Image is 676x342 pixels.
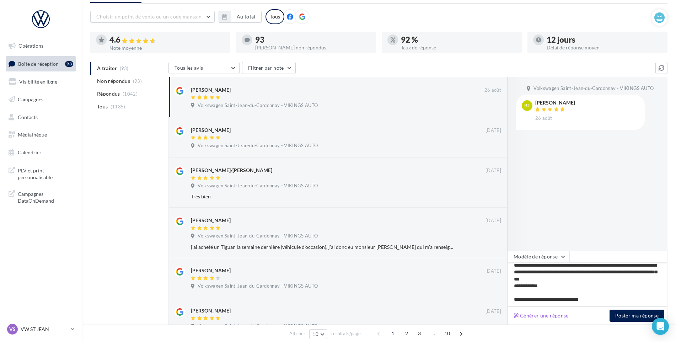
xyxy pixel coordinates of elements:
span: 3 [414,328,425,339]
p: VW ST JEAN [21,326,68,333]
span: [DATE] [485,167,501,174]
span: (1135) [111,104,125,109]
span: Opérations [18,43,43,49]
span: Répondus [97,90,120,97]
button: Au total [219,11,262,23]
div: 93 [65,61,73,67]
button: Modèle de réponse [508,251,569,263]
div: [PERSON_NAME] [191,267,231,274]
div: j'ai acheté un Tiguan la semaine dernière (véhicule d'occasion), j'ai donc eu monsieur [PERSON_NA... [191,244,455,251]
span: Campagnes [18,96,43,102]
a: VS VW ST JEAN [6,322,76,336]
div: [PERSON_NAME] [191,127,231,134]
div: Open Intercom Messenger [652,318,669,335]
a: Médiathèque [4,127,77,142]
div: Tous [265,9,284,24]
a: Campagnes [4,92,77,107]
span: Tous [97,103,108,110]
span: Médiathèque [18,132,47,138]
span: Volkswagen Saint-Jean-du-Cardonnay - VIKINGS AUTO [198,233,318,239]
button: Filtrer par note [242,62,296,74]
span: Visibilité en ligne [19,79,57,85]
a: Visibilité en ligne [4,74,77,89]
div: [PERSON_NAME] [191,86,231,93]
span: résultats/page [331,330,361,337]
span: [DATE] [485,308,501,315]
span: (1042) [123,91,138,97]
div: Très bien [191,193,455,200]
span: 10 [312,331,318,337]
div: [PERSON_NAME]/[PERSON_NAME] [191,167,272,174]
span: Volkswagen Saint-Jean-du-Cardonnay - VIKINGS AUTO [198,183,318,189]
span: ... [428,328,439,339]
span: Volkswagen Saint-Jean-du-Cardonnay - VIKINGS AUTO [198,143,318,149]
span: Tous les avis [175,65,203,71]
span: Choisir un point de vente ou un code magasin [96,14,202,20]
span: VS [9,326,16,333]
div: [PERSON_NAME] [191,217,231,224]
span: Boîte de réception [18,60,59,66]
div: Note moyenne [109,46,225,50]
div: 12 jours [547,36,662,44]
span: 10 [441,328,453,339]
button: Choisir un point de vente ou un code magasin [90,11,215,23]
div: [PERSON_NAME] [535,100,575,105]
span: BT [524,102,530,109]
span: [DATE] [485,218,501,224]
a: Contacts [4,110,77,125]
span: Calendrier [18,149,42,155]
div: [PERSON_NAME] non répondus [255,45,370,50]
span: PLV et print personnalisable [18,166,73,181]
span: Volkswagen Saint-Jean-du-Cardonnay - VIKINGS AUTO [198,323,318,330]
span: Non répondus [97,78,130,85]
span: 26 août [535,115,552,122]
a: Calendrier [4,145,77,160]
div: 93 [255,36,370,44]
span: [DATE] [485,127,501,134]
a: PLV et print personnalisable [4,163,77,184]
button: Poster ma réponse [610,310,664,322]
span: 1 [387,328,398,339]
button: Au total [231,11,262,23]
span: 2 [401,328,412,339]
button: Tous les avis [168,62,240,74]
span: Volkswagen Saint-Jean-du-Cardonnay - VIKINGS AUTO [533,85,654,92]
button: Générer une réponse [511,311,572,320]
div: Taux de réponse [401,45,516,50]
span: Volkswagen Saint-Jean-du-Cardonnay - VIKINGS AUTO [198,283,318,289]
button: 10 [309,329,327,339]
div: 4.6 [109,36,225,44]
span: [DATE] [485,268,501,274]
span: (93) [133,78,142,84]
span: Contacts [18,114,38,120]
span: Volkswagen Saint-Jean-du-Cardonnay - VIKINGS AUTO [198,102,318,109]
div: Délai de réponse moyen [547,45,662,50]
a: Campagnes DataOnDemand [4,186,77,207]
a: Boîte de réception93 [4,56,77,71]
a: Opérations [4,38,77,53]
span: Campagnes DataOnDemand [18,189,73,204]
div: [PERSON_NAME] [191,307,231,314]
span: Afficher [289,330,305,337]
span: 26 août [484,87,501,93]
div: 92 % [401,36,516,44]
